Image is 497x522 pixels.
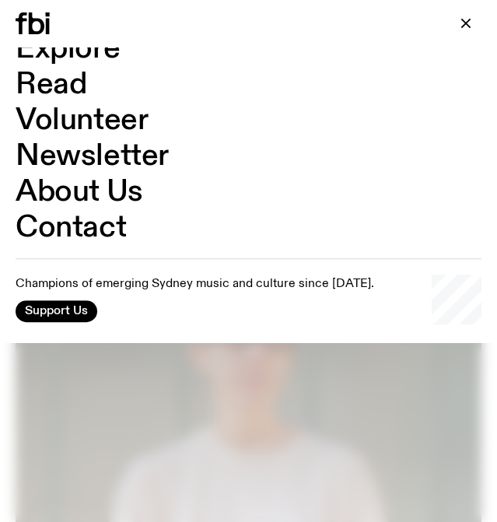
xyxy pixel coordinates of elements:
a: Contact [16,213,126,243]
a: Explore [16,34,120,64]
button: Support Us [16,300,97,322]
a: Read [16,70,86,100]
p: Champions of emerging Sydney music and culture since [DATE]. [16,278,374,293]
a: Newsletter [16,142,169,171]
a: About Us [16,177,143,207]
a: Volunteer [16,106,148,135]
span: Support Us [25,304,88,318]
